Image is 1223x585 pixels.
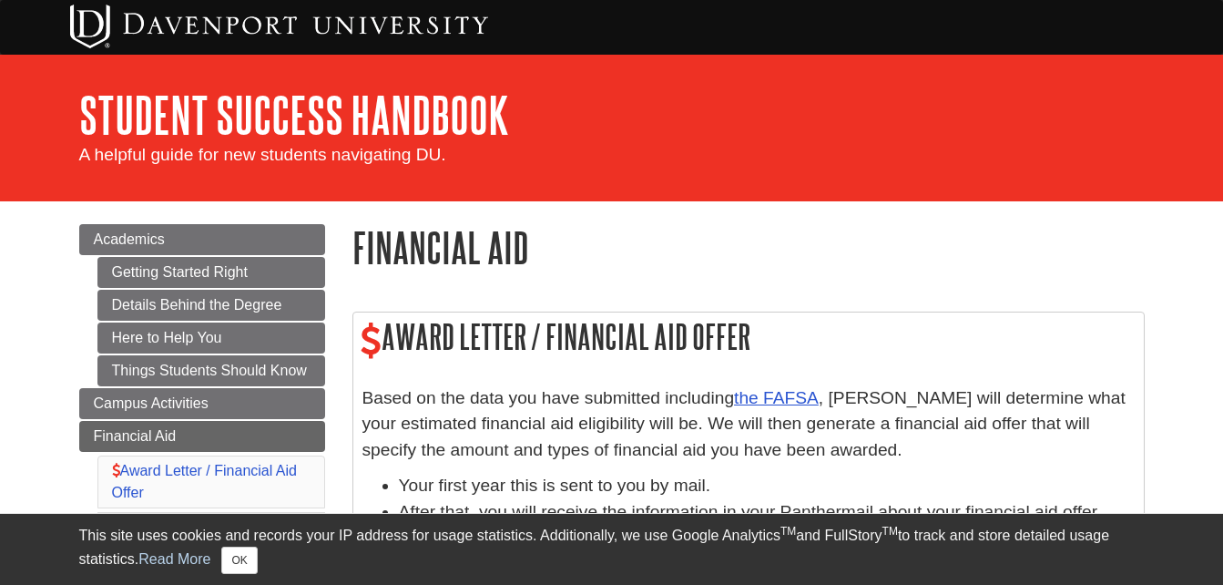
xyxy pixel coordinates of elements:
li: After that, you will receive the information in your Panthermail about your financial aid offer. [399,499,1135,526]
p: Based on the data you have submitted including , [PERSON_NAME] will determine what your estimated... [362,385,1135,464]
h1: Financial Aid [352,224,1145,271]
a: Student Success Handbook [79,87,509,143]
a: Here to Help You [97,323,325,354]
a: Read More [138,551,210,567]
h2: Award Letter / Financial Aid Offer [353,313,1144,364]
a: Details Behind the Degree [97,290,325,321]
button: Close [221,547,257,574]
span: Financial Aid [94,428,177,444]
sup: TM [780,525,796,538]
img: Davenport University [70,5,488,48]
a: Things Students Should Know [97,355,325,386]
a: Academics [79,224,325,255]
a: Award Letter / Financial Aid Offer [112,463,297,500]
span: Academics [94,231,165,247]
a: Getting Started Right [97,257,325,288]
a: Campus Activities [79,388,325,419]
a: the FAFSA [734,388,819,407]
span: A helpful guide for new students navigating DU. [79,145,446,164]
span: Campus Activities [94,395,209,411]
a: Financial Aid [79,421,325,452]
div: This site uses cookies and records your IP address for usage statistics. Additionally, we use Goo... [79,525,1145,574]
sup: TM [882,525,898,538]
li: Your first year this is sent to you by mail. [399,473,1135,499]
